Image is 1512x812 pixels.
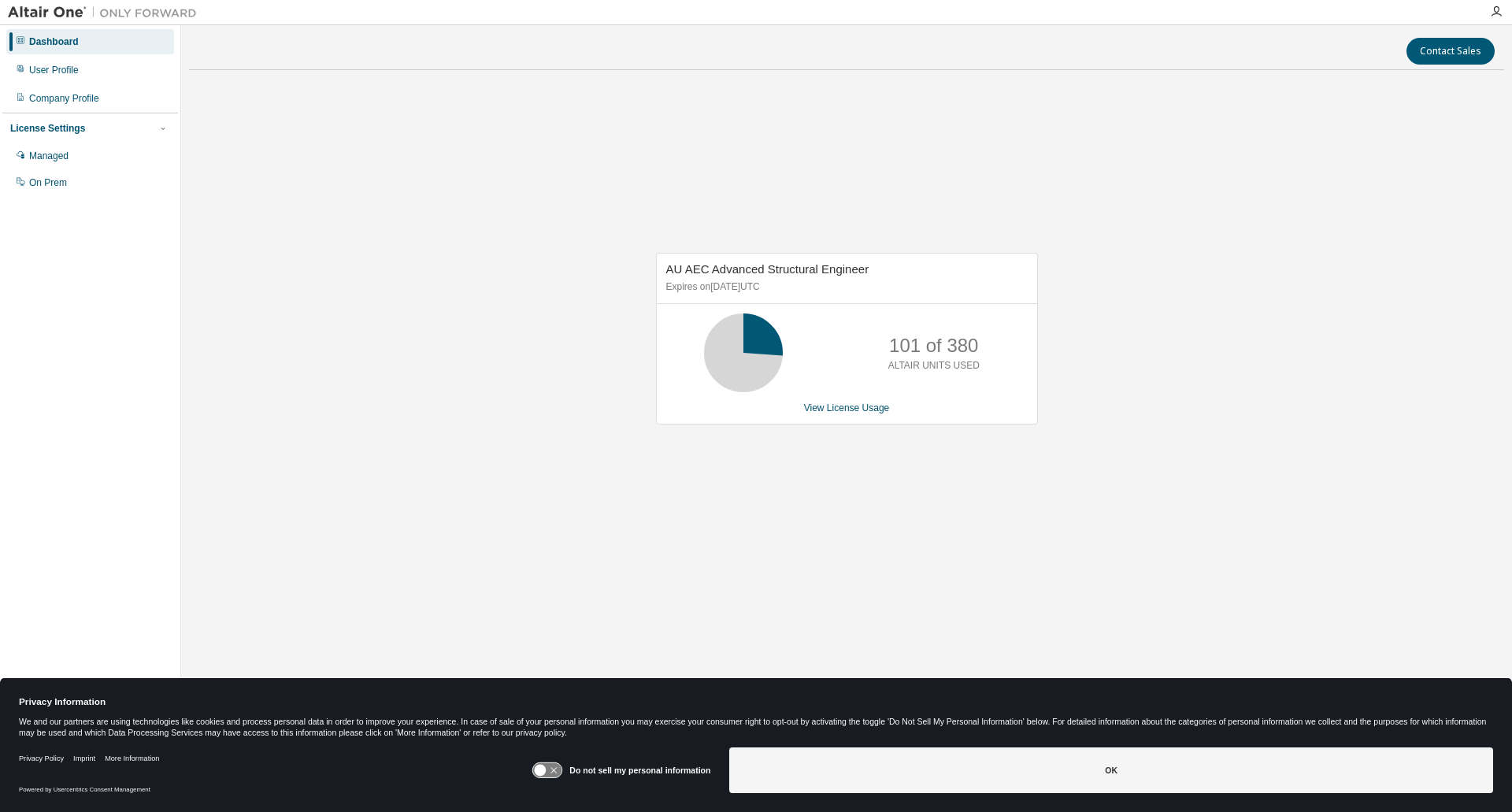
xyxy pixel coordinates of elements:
[1406,38,1495,65] button: Contact Sales
[10,122,85,135] div: License Settings
[804,402,890,413] a: View License Usage
[29,150,69,162] div: Managed
[29,64,79,76] div: User Profile
[666,280,1024,294] p: Expires on [DATE] UTC
[29,176,67,189] div: On Prem
[666,262,869,276] span: AU AEC Advanced Structural Engineer
[888,359,980,373] p: ALTAIR UNITS USED
[8,5,205,20] img: Altair One
[29,92,99,105] div: Company Profile
[889,332,978,359] p: 101 of 380
[29,35,79,48] div: Dashboard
